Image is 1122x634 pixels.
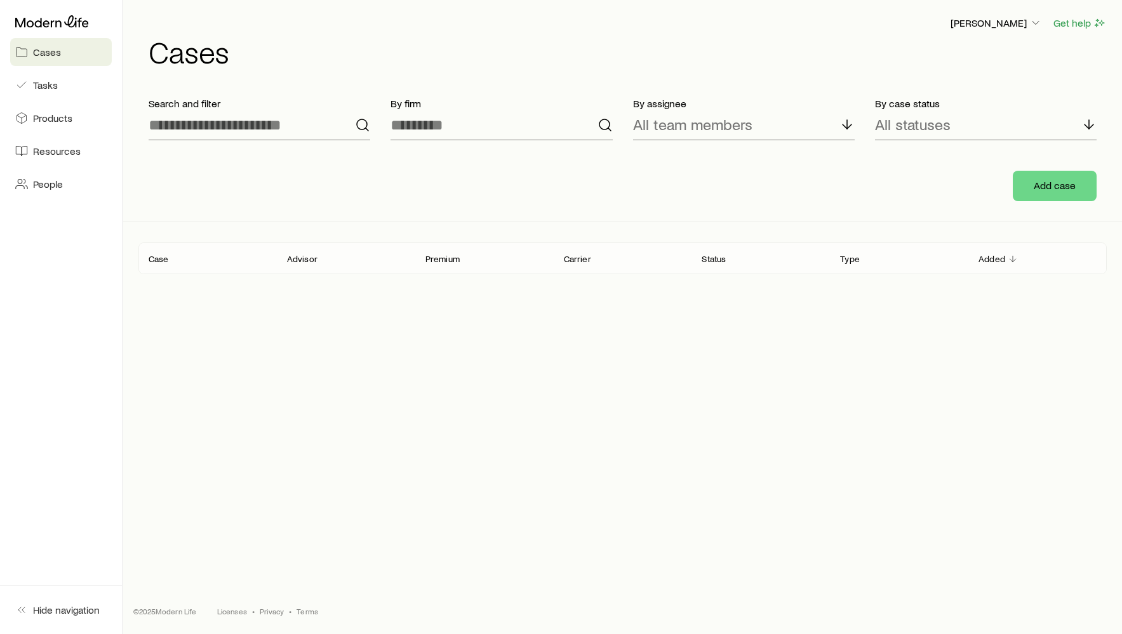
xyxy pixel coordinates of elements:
[1013,171,1097,201] button: Add case
[252,606,255,616] span: •
[1053,16,1107,30] button: Get help
[149,97,370,110] p: Search and filter
[875,116,951,133] p: All statuses
[564,254,591,264] p: Carrier
[950,16,1043,31] button: [PERSON_NAME]
[33,178,63,190] span: People
[10,71,112,99] a: Tasks
[10,38,112,66] a: Cases
[217,606,247,616] a: Licenses
[149,254,169,264] p: Case
[33,145,81,157] span: Resources
[297,606,318,616] a: Terms
[391,97,612,110] p: By firm
[149,36,1107,67] h1: Cases
[33,112,72,124] span: Products
[633,116,752,133] p: All team members
[138,242,1107,274] div: Client cases
[951,17,1042,29] p: [PERSON_NAME]
[10,170,112,198] a: People
[875,97,1097,110] p: By case status
[633,97,855,110] p: By assignee
[33,46,61,58] span: Cases
[978,254,1005,264] p: Added
[702,254,726,264] p: Status
[425,254,460,264] p: Premium
[10,137,112,165] a: Resources
[260,606,284,616] a: Privacy
[289,606,291,616] span: •
[133,606,197,616] p: © 2025 Modern Life
[10,596,112,624] button: Hide navigation
[33,604,100,616] span: Hide navigation
[840,254,860,264] p: Type
[287,254,317,264] p: Advisor
[10,104,112,132] a: Products
[33,79,58,91] span: Tasks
